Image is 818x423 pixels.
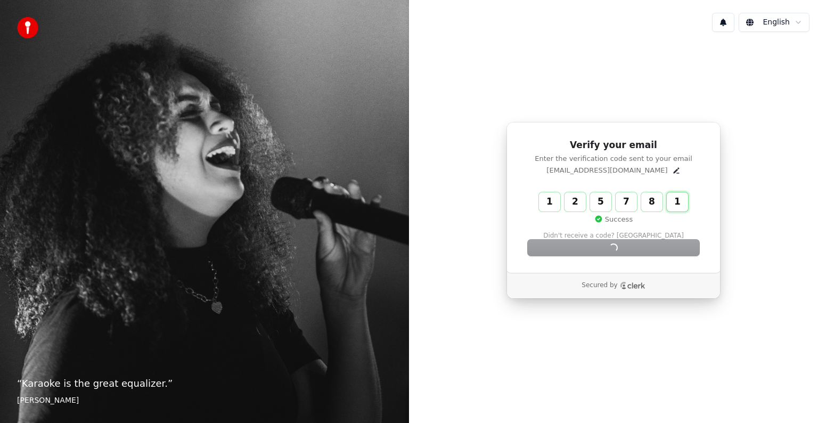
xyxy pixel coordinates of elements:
[17,17,38,38] img: youka
[528,139,699,152] h1: Verify your email
[582,281,617,290] p: Secured by
[546,166,667,175] p: [EMAIL_ADDRESS][DOMAIN_NAME]
[672,166,681,175] button: Edit
[539,192,709,211] input: Enter verification code
[528,154,699,164] p: Enter the verification code sent to your email
[594,215,633,224] p: Success
[17,395,392,406] footer: [PERSON_NAME]
[17,376,392,391] p: “ Karaoke is the great equalizer. ”
[620,282,645,289] a: Clerk logo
